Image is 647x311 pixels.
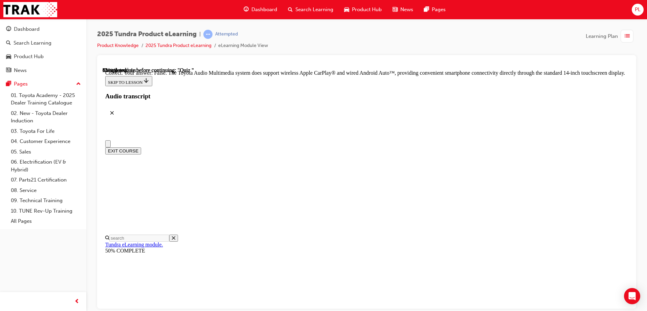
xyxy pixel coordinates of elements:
span: search-icon [288,5,293,14]
a: Product Knowledge [97,43,139,48]
span: pages-icon [424,5,429,14]
button: Pages [3,78,84,90]
span: Product Hub [352,6,382,14]
a: car-iconProduct Hub [339,3,387,17]
a: 10. TUNE Rev-Up Training [8,206,84,216]
span: news-icon [6,68,11,74]
span: list-icon [625,32,630,41]
span: up-icon [76,80,81,89]
span: search-icon [6,40,11,46]
div: Search Learning [14,39,51,47]
div: Product Hub [14,53,44,61]
a: news-iconNews [387,3,419,17]
div: Open Intercom Messenger [624,288,640,304]
a: News [3,64,84,77]
img: Trak [3,2,57,17]
a: Tundra eLearning module. [3,174,60,180]
a: Product Hub [3,50,84,63]
button: Close search menu [67,167,75,174]
span: Learning Plan [586,32,618,40]
span: pages-icon [6,81,11,87]
div: News [14,67,27,74]
input: Search [7,167,67,174]
a: 01. Toyota Academy - 2025 Dealer Training Catalogue [8,90,84,108]
div: Pages [14,80,28,88]
span: | [199,30,201,38]
button: PL [632,4,644,16]
span: news-icon [393,5,398,14]
button: Close navigation menu [3,73,8,80]
a: pages-iconPages [419,3,451,17]
a: Dashboard [3,23,84,35]
div: Attempted [215,31,238,38]
a: guage-iconDashboard [238,3,283,17]
span: guage-icon [6,26,11,32]
span: prev-icon [74,297,80,306]
div: Correct. Your answer: False. The Toyota Audio Multimedia system does support wireless Apple CarPl... [3,3,526,9]
li: eLearning Module View [218,42,268,50]
span: News [400,6,413,14]
a: 07. Parts21 Certification [8,175,84,185]
a: 2025 Tundra Product eLearning [146,43,211,48]
span: 2025 Tundra Product eLearning [97,30,197,38]
span: SKIP TO LESSON [5,13,47,18]
button: SKIP TO LESSON [3,9,50,19]
div: 50% COMPLETE [3,181,526,187]
span: guage-icon [244,5,249,14]
button: DashboardSearch LearningProduct HubNews [3,22,84,78]
span: PL [635,6,641,14]
a: 03. Toyota For Life [8,126,84,137]
h3: Audio transcript [3,25,526,33]
a: All Pages [8,216,84,226]
div: Dashboard [14,25,40,33]
span: car-icon [344,5,349,14]
span: Dashboard [251,6,277,14]
a: 06. Electrification (EV & Hybrid) [8,157,84,175]
a: search-iconSearch Learning [283,3,339,17]
button: EXIT COURSE [3,80,39,87]
span: Pages [432,6,446,14]
a: 05. Sales [8,147,84,157]
a: 04. Customer Experience [8,136,84,147]
a: 08. Service [8,185,84,196]
button: Close audio transcript panel [3,39,16,52]
a: 09. Technical Training [8,195,84,206]
button: Learning Plan [586,30,636,43]
span: Search Learning [295,6,333,14]
span: learningRecordVerb_ATTEMPT-icon [203,30,213,39]
a: Search Learning [3,37,84,49]
a: 02. New - Toyota Dealer Induction [8,108,84,126]
span: car-icon [6,54,11,60]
